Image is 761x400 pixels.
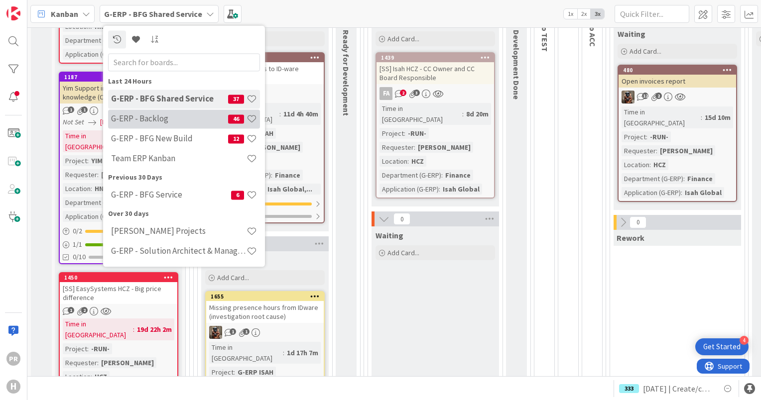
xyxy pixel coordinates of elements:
div: 1d 17h 7m [284,347,321,358]
span: 2x [577,9,591,19]
span: 46 [228,114,244,123]
span: 12 [642,93,648,99]
span: Support [21,1,45,13]
div: Project [209,367,234,378]
span: : [683,173,685,184]
div: Missing presence hours from IDware (investigation root cause) [206,301,324,323]
div: -RUN- [405,128,429,139]
h4: G-ERP - BFG Service [111,190,231,200]
span: 1 [243,328,250,335]
div: FA [380,87,392,100]
span: Waiting [618,29,645,39]
div: Project [63,155,87,166]
div: Time in [GEOGRAPHIC_DATA] [380,103,462,125]
div: Application (G-ERP) [63,211,122,222]
div: [PERSON_NAME] [657,145,715,156]
div: Location [622,159,649,170]
span: 2 [400,90,406,96]
span: : [462,108,464,119]
a: 1187Yim Support information & knowledge (Onboarding Application)Not Set[DATE]Time in [GEOGRAPHIC_... [59,72,178,264]
span: Add Card... [217,273,249,282]
span: : [656,145,657,156]
input: Quick Filter... [615,5,689,23]
div: 1450 [60,273,177,282]
div: Location [63,183,91,194]
h4: G-ERP - BFG Shared Service [111,94,228,104]
div: 480 [619,66,736,75]
img: VK [209,326,222,339]
div: HCZ [409,156,426,167]
div: Get Started [703,342,741,352]
span: : [87,343,89,354]
div: VK [206,87,324,100]
div: Finance [272,170,303,181]
span: : [283,347,284,358]
div: 1655Missing presence hours from IDware (investigation root cause) [206,292,324,323]
span: 3x [591,9,604,19]
span: : [646,131,647,142]
span: [DATE] [100,117,119,127]
div: 1/1 [60,238,177,251]
div: Finance [685,173,715,184]
div: Last 24 Hours [108,76,260,87]
div: Time in [GEOGRAPHIC_DATA] [209,342,283,364]
a: 1687Add absence hours to ID-ware interfaceVKTime in [GEOGRAPHIC_DATA]:11d 4h 40mProject:G-ERP ISA... [205,52,325,223]
span: 37 [228,95,244,103]
a: 480Open invoices reportVKTime in [GEOGRAPHIC_DATA]:15d 10mProject:-RUN-Requester:[PERSON_NAME]Loc... [618,65,737,202]
span: 3 [413,90,420,96]
div: 1450[SS] EasySystems HCZ - Big price difference [60,273,177,304]
div: 1187 [64,74,177,81]
span: : [271,170,272,181]
div: 1439 [377,53,494,62]
span: 1 [230,328,236,335]
h4: [PERSON_NAME] Projects [111,226,247,236]
div: [SS] Isah HCZ - CC Owner and CC Board Responsible [377,62,494,84]
div: Requester [63,357,97,368]
b: G-ERP - BFG Shared Service [104,9,202,19]
a: 1439[SS] Isah HCZ - CC Owner and CC Board ResponsibleFATime in [GEOGRAPHIC_DATA]:8d 20mProject:-R... [376,52,495,199]
img: Visit kanbanzone.com [6,6,20,20]
span: 2 [81,307,88,313]
h4: G-ERP - BFG New Build [111,134,228,144]
div: G-ERP ISAH [235,367,276,378]
div: Project [622,131,646,142]
div: 8d 20m [464,108,491,119]
div: Over 30 days [108,208,260,219]
span: : [407,156,409,167]
span: : [97,357,99,368]
div: 1439[SS] Isah HCZ - CC Owner and CC Board Responsible [377,53,494,84]
div: 4 [740,336,749,345]
div: HCZ [92,371,110,382]
span: : [91,183,92,194]
div: Add absence hours to ID-ware interface [206,62,324,84]
div: [SS] EasySystems HCZ - Big price difference [60,282,177,304]
div: 0/2 [60,225,177,237]
span: Rework [617,233,644,243]
div: 1450 [64,274,177,281]
span: : [681,187,682,198]
span: 0 [393,213,410,225]
span: : [87,155,89,166]
div: Previous 30 Days [108,172,260,183]
span: [DATE] | Create/collate overview of Facility applications [643,383,714,395]
span: 0 [630,216,646,228]
span: : [404,128,405,139]
div: Requester [63,169,97,180]
div: 1187Yim Support information & knowledge (Onboarding Application) [60,73,177,103]
div: 1187 [60,73,177,82]
div: Open invoices report [619,75,736,88]
div: [PERSON_NAME] [99,357,156,368]
div: Application (G-ERP) [63,49,122,60]
div: Yim Support information & knowledge (Onboarding Application) [60,82,177,103]
div: VK [619,91,736,103]
span: 1x [564,9,577,19]
div: 1687 [206,53,324,62]
span: : [279,108,281,119]
div: YIM [89,155,105,166]
div: 1687 [211,54,324,61]
div: 480Open invoices report [619,66,736,88]
span: Add Card... [630,47,661,56]
span: Kanban [51,8,78,20]
div: Isah Global [440,184,482,195]
span: Development Done [511,30,521,100]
